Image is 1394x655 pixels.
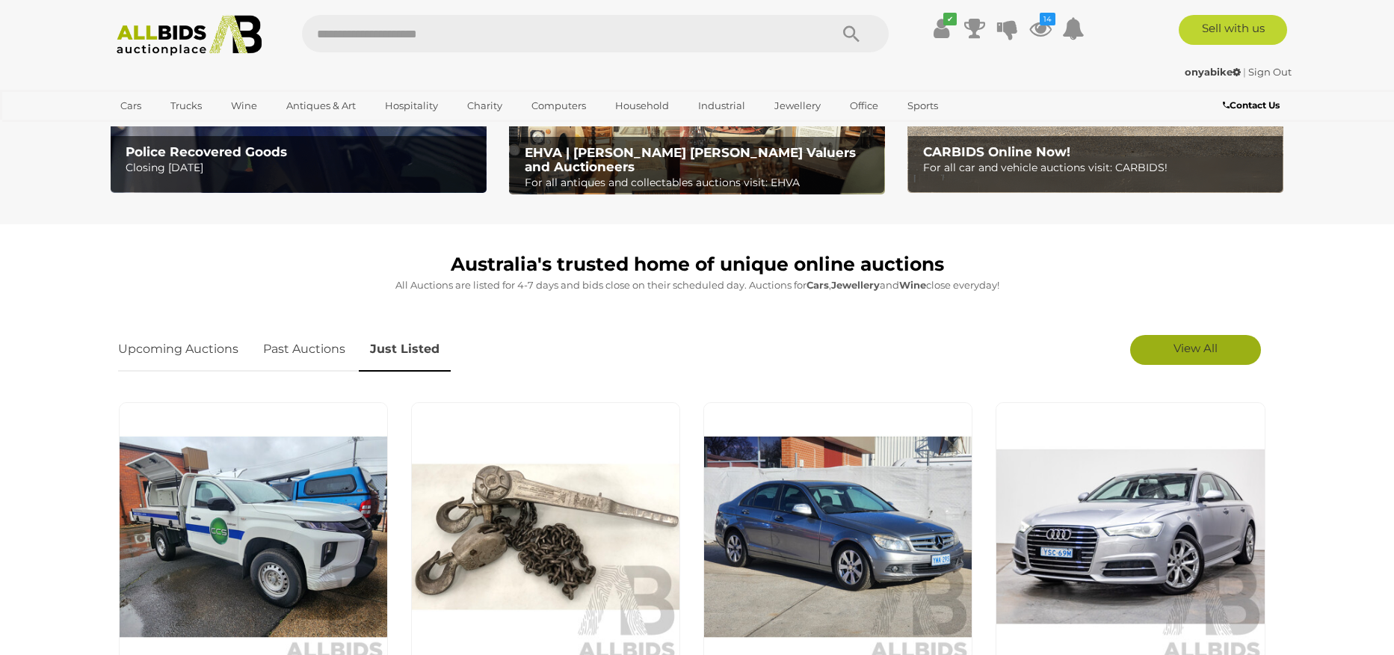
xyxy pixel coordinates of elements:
i: 14 [1040,13,1055,25]
a: Charity [457,93,512,118]
a: ✔ [931,15,953,42]
strong: Wine [899,279,926,291]
a: [GEOGRAPHIC_DATA] [111,118,236,143]
a: Wine [221,93,267,118]
p: All Auctions are listed for 4-7 days and bids close on their scheduled day. Auctions for , and cl... [118,277,1277,294]
a: Computers [522,93,596,118]
p: For all antiques and collectables auctions visit: EHVA [525,173,877,192]
a: Household [605,93,679,118]
a: Contact Us [1223,97,1283,114]
b: Contact Us [1223,99,1280,111]
a: View All [1130,335,1261,365]
a: onyabike [1185,66,1243,78]
a: Upcoming Auctions [118,327,250,372]
a: Jewellery [765,93,830,118]
p: For all car and vehicle auctions visit: CARBIDS! [923,159,1275,177]
p: Closing [DATE] [126,159,478,177]
h1: Australia's trusted home of unique online auctions [118,254,1277,275]
a: Office [840,93,888,118]
b: CARBIDS Online Now! [923,144,1070,159]
span: View All [1174,341,1218,355]
strong: onyabike [1185,66,1241,78]
i: ✔ [943,13,957,25]
a: EHVA | Evans Hastings Valuers and Auctioneers EHVA | [PERSON_NAME] [PERSON_NAME] Valuers and Auct... [509,44,885,195]
a: Past Auctions [252,327,357,372]
strong: Jewellery [831,279,880,291]
a: Industrial [688,93,755,118]
a: Hospitality [375,93,448,118]
b: EHVA | [PERSON_NAME] [PERSON_NAME] Valuers and Auctioneers [525,145,856,174]
a: Trucks [161,93,212,118]
strong: Cars [807,279,829,291]
a: Sports [898,93,948,118]
a: Just Listed [359,327,451,372]
button: Search [814,15,889,52]
img: Allbids.com.au [108,15,271,56]
a: Antiques & Art [277,93,366,118]
a: 14 [1029,15,1052,42]
a: Sell with us [1179,15,1287,45]
a: Sign Out [1248,66,1292,78]
a: Cars [111,93,151,118]
span: | [1243,66,1246,78]
b: Police Recovered Goods [126,144,287,159]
